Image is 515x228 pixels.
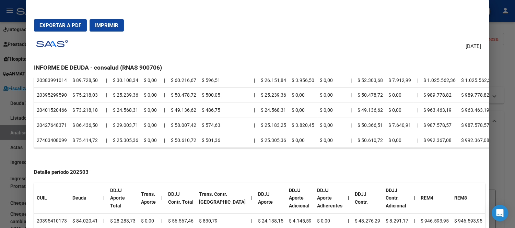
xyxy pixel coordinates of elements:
[70,133,103,148] td: $ 75.414,72
[161,118,168,133] td: |
[317,103,348,118] td: $ 0,00
[196,183,248,214] th: Trans. Contr. [GEOGRAPHIC_DATA]
[199,118,251,133] td: $ 574,63
[248,183,255,214] th: |
[255,183,286,214] th: DDJJ Aporte
[90,19,124,32] button: Imprimir
[103,133,110,148] td: |
[289,103,317,118] td: $ 0,00
[168,103,199,118] td: $ 49.136,62
[39,22,81,28] span: Exportar a PDF
[289,73,317,88] td: $ 3.956,50
[348,118,355,133] td: |
[141,133,161,148] td: $ 0,00
[458,73,496,88] td: $ 1.025.562,36
[317,118,348,133] td: $ 0,00
[34,118,70,133] td: 20427648371
[386,73,414,88] td: $ 7.912,99
[251,73,258,88] td: |
[258,88,289,103] td: $ 25.239,36
[110,118,141,133] td: $ 29.003,71
[258,73,289,88] td: $ 26.151,84
[251,118,258,133] td: |
[159,183,165,214] th: |
[386,118,414,133] td: $ 7.640,91
[103,118,110,133] td: |
[168,133,199,148] td: $ 50.610,72
[414,118,421,133] td: |
[141,73,161,88] td: $ 0,00
[110,133,141,148] td: $ 25.305,36
[355,103,386,118] td: $ 49.136,62
[348,103,355,118] td: |
[168,118,199,133] td: $ 58.007,42
[348,73,355,88] td: |
[110,73,141,88] td: $ 30.108,34
[466,43,481,50] span: [DATE]
[251,133,258,148] td: |
[258,103,289,118] td: $ 24.568,31
[34,19,87,32] button: Exportar a PDF
[414,133,421,148] td: |
[386,133,414,148] td: $ 0,00
[199,88,251,103] td: $ 500,05
[286,183,314,214] th: DDJJ Aporte Adicional
[161,133,168,148] td: |
[161,73,168,88] td: |
[70,118,103,133] td: $ 86.436,50
[289,88,317,103] td: $ 0,00
[355,118,386,133] td: $ 50.366,51
[258,133,289,148] td: $ 25.305,36
[452,183,485,214] th: REM8
[386,103,414,118] td: $ 0,00
[70,73,103,88] td: $ 89.728,50
[161,103,168,118] td: |
[414,103,421,118] td: |
[161,88,168,103] td: |
[289,118,317,133] td: $ 3.820,45
[34,168,481,176] h4: Detalle período 202503
[34,133,70,148] td: 27403408099
[34,88,70,103] td: 20395299590
[411,183,418,214] th: |
[107,183,138,214] th: DDJJ Aporte Total
[110,103,141,118] td: $ 24.568,31
[418,183,452,214] th: REM4
[34,183,70,214] th: CUIL
[251,103,258,118] td: |
[258,118,289,133] td: $ 25.183,25
[458,133,496,148] td: $ 992.367,08
[289,133,317,148] td: $ 0,00
[355,73,386,88] td: $ 52.303,68
[110,88,141,103] td: $ 25.239,36
[355,88,386,103] td: $ 50.478,72
[421,118,458,133] td: $ 987.578,57
[103,73,110,88] td: |
[317,133,348,148] td: $ 0,00
[458,88,496,103] td: $ 989.778,82
[355,133,386,148] td: $ 50.610,72
[345,183,352,214] th: |
[70,183,101,214] th: Deuda
[386,88,414,103] td: $ 0,00
[348,133,355,148] td: |
[199,73,251,88] td: $ 596,51
[138,183,159,214] th: Trans. Aporte
[199,133,251,148] td: $ 501,36
[317,88,348,103] td: $ 0,00
[168,73,199,88] td: $ 60.216,67
[103,103,110,118] td: |
[352,183,383,214] th: DDJJ Contr.
[251,88,258,103] td: |
[95,22,118,28] span: Imprimir
[103,88,110,103] td: |
[70,103,103,118] td: $ 73.218,18
[168,88,199,103] td: $ 50.478,72
[34,73,70,88] td: 20383991014
[421,133,458,148] td: $ 992.367,08
[165,183,196,214] th: DDJJ Contr. Total
[141,103,161,118] td: $ 0,00
[34,63,481,72] h3: INFORME DE DEUDA - consalud (RNAS 900706)
[348,88,355,103] td: |
[421,103,458,118] td: $ 963.463,19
